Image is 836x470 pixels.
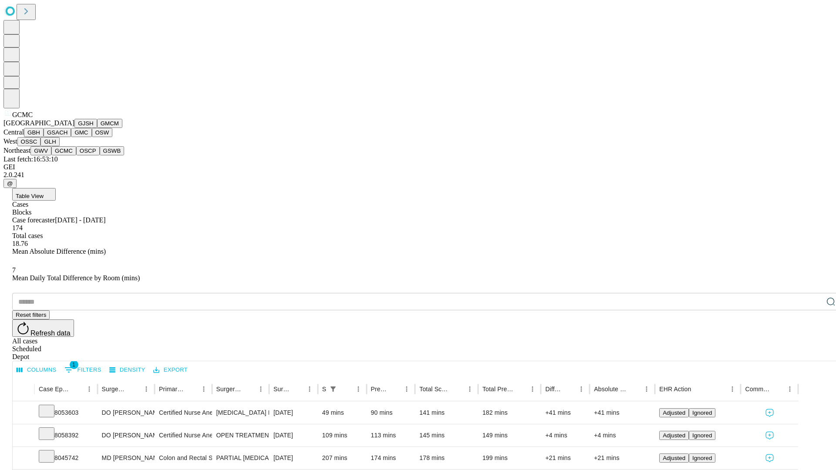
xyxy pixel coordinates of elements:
div: 178 mins [419,447,474,469]
div: Surgeon Name [102,386,127,393]
button: GSACH [44,128,71,137]
span: [DATE] - [DATE] [55,216,105,224]
button: Sort [185,383,198,395]
div: 113 mins [371,424,411,446]
div: DO [PERSON_NAME] [PERSON_NAME] Do [102,402,150,424]
span: [GEOGRAPHIC_DATA] [3,119,74,127]
span: 1 [70,360,78,369]
button: GJSH [74,119,97,128]
button: Menu [575,383,587,395]
button: Sort [291,383,303,395]
div: 149 mins [482,424,537,446]
button: Export [151,363,190,377]
button: Menu [198,383,210,395]
button: Menu [526,383,539,395]
span: Ignored [692,455,712,461]
div: 145 mins [419,424,474,446]
button: Sort [772,383,784,395]
span: Total cases [12,232,43,239]
span: Table View [16,193,44,199]
span: @ [7,180,13,187]
button: Table View [12,188,56,201]
div: 141 mins [419,402,474,424]
div: [MEDICAL_DATA] PLANNED [216,402,265,424]
span: Adjusted [663,432,685,439]
button: Sort [628,383,640,395]
span: Refresh data [30,329,71,337]
div: 199 mins [482,447,537,469]
button: GBH [24,128,44,137]
div: +41 mins [594,402,651,424]
button: GMCM [97,119,122,128]
div: 90 mins [371,402,411,424]
div: OPEN TREATMENT BIMALLEOLAR [MEDICAL_DATA] [216,424,265,446]
button: Sort [128,383,140,395]
div: 8053603 [39,402,93,424]
div: 207 mins [322,447,362,469]
button: Show filters [327,383,339,395]
div: 1 active filter [327,383,339,395]
div: +4 mins [594,424,651,446]
div: Surgery Date [273,386,290,393]
div: [DATE] [273,447,313,469]
div: Predicted In Room Duration [371,386,388,393]
button: GCMC [51,146,76,155]
div: Total Predicted Duration [482,386,514,393]
div: +41 mins [545,402,585,424]
span: GCMC [12,111,33,118]
button: Menu [83,383,95,395]
div: 8045742 [39,447,93,469]
button: Ignored [689,431,715,440]
div: 2.0.241 [3,171,833,179]
button: Reset filters [12,310,50,319]
button: Sort [388,383,401,395]
button: Expand [17,428,30,443]
button: Menu [640,383,653,395]
button: OSSC [17,137,41,146]
button: Menu [140,383,152,395]
button: GLH [40,137,59,146]
div: 182 mins [482,402,537,424]
button: @ [3,179,17,188]
span: Northeast [3,147,30,154]
button: Sort [243,383,255,395]
button: Expand [17,406,30,421]
button: Sort [71,383,83,395]
span: Adjusted [663,410,685,416]
button: Refresh data [12,319,74,337]
button: Adjusted [659,453,689,463]
div: +4 mins [545,424,585,446]
div: 8058392 [39,424,93,446]
div: [DATE] [273,402,313,424]
div: +21 mins [545,447,585,469]
div: DO [PERSON_NAME] [102,424,150,446]
span: 174 [12,224,23,232]
div: Surgery Name [216,386,242,393]
button: Select columns [14,363,59,377]
div: Total Scheduled Duration [419,386,451,393]
div: GEI [3,163,833,171]
div: Certified Nurse Anesthetist [159,424,207,446]
div: Difference [545,386,562,393]
div: PARTIAL [MEDICAL_DATA] WITH ANASTOMOSIS [216,447,265,469]
div: 49 mins [322,402,362,424]
button: OSW [92,128,113,137]
button: Density [107,363,148,377]
button: Menu [464,383,476,395]
button: GSWB [100,146,125,155]
div: Primary Service [159,386,184,393]
span: Central [3,128,24,136]
button: Ignored [689,408,715,417]
button: Menu [784,383,796,395]
button: Show filters [62,363,104,377]
div: [DATE] [273,424,313,446]
div: 109 mins [322,424,362,446]
button: Sort [563,383,575,395]
span: 18.76 [12,240,28,247]
span: Last fetch: 16:53:10 [3,155,58,163]
div: EHR Action [659,386,691,393]
button: GWV [30,146,51,155]
div: Colon and Rectal Surgery [159,447,207,469]
span: Mean Absolute Difference (mins) [12,248,106,255]
div: Certified Nurse Anesthetist [159,402,207,424]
